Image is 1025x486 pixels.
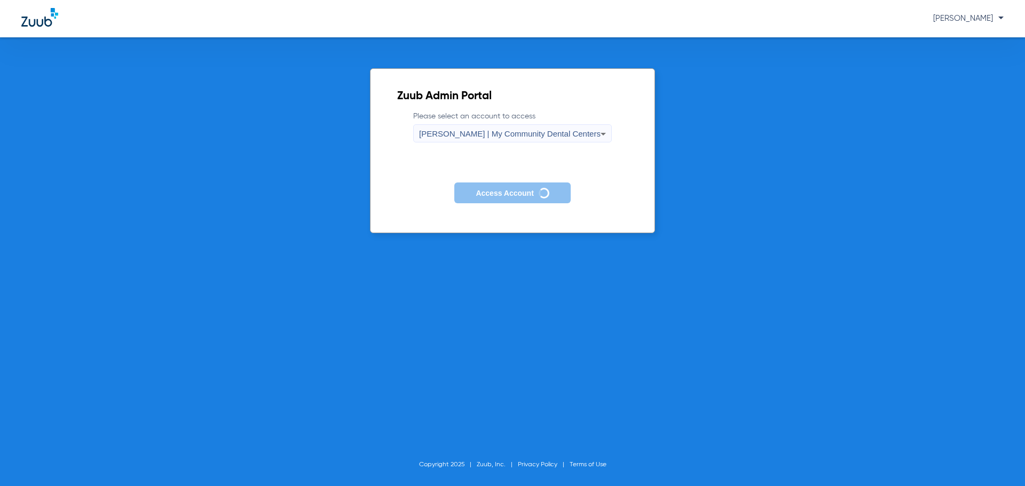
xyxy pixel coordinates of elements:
[413,111,612,142] label: Please select an account to access
[454,182,570,203] button: Access Account
[933,14,1004,22] span: [PERSON_NAME]
[570,461,606,468] a: Terms of Use
[518,461,557,468] a: Privacy Policy
[972,435,1025,486] iframe: Chat Widget
[476,189,533,197] span: Access Account
[21,8,58,27] img: Zuub Logo
[419,129,601,138] span: [PERSON_NAME] | My Community Dental Centers
[397,91,628,102] h2: Zuub Admin Portal
[419,459,477,470] li: Copyright 2025
[477,459,518,470] li: Zuub, Inc.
